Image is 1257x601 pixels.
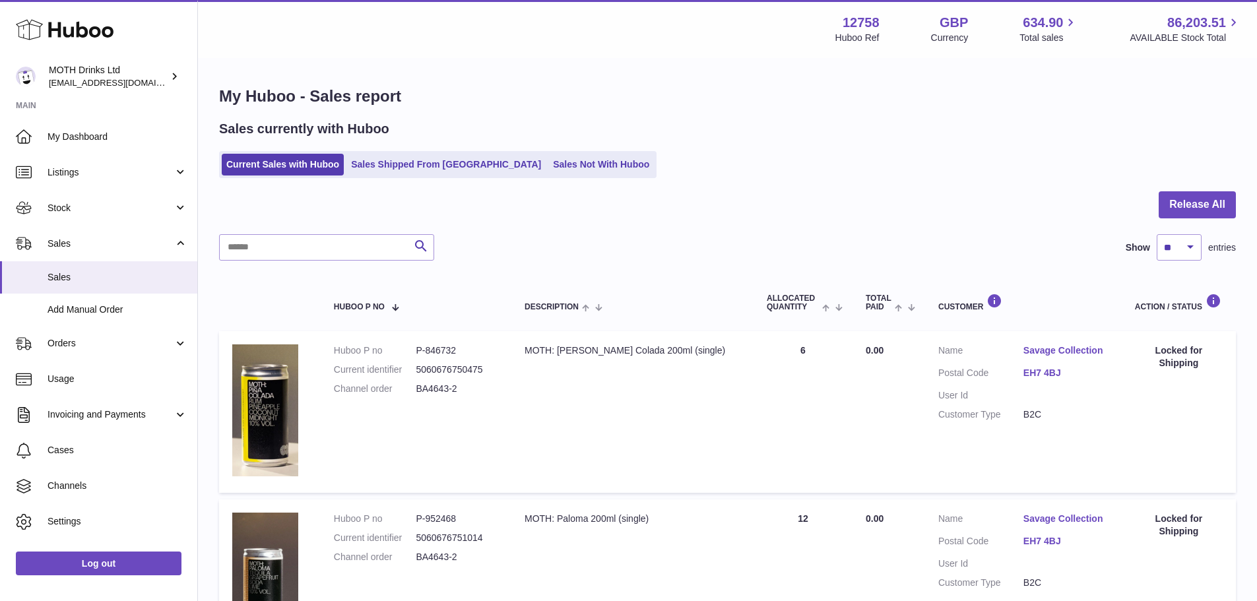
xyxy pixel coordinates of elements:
[48,444,187,457] span: Cases
[938,577,1023,589] dt: Customer Type
[334,303,385,311] span: Huboo P no
[866,345,884,356] span: 0.00
[843,14,880,32] strong: 12758
[525,513,740,525] div: MOTH: Paloma 200ml (single)
[1126,241,1150,254] label: Show
[346,154,546,175] a: Sales Shipped From [GEOGRAPHIC_DATA]
[1019,32,1078,44] span: Total sales
[938,294,1109,311] div: Customer
[1023,535,1109,548] a: EH7 4BJ
[219,120,389,138] h2: Sales currently with Huboo
[866,513,884,524] span: 0.00
[48,303,187,316] span: Add Manual Order
[1135,344,1223,369] div: Locked for Shipping
[416,364,498,376] dd: 5060676750475
[48,480,187,492] span: Channels
[1023,408,1109,421] dd: B2C
[416,532,498,544] dd: 5060676751014
[416,551,498,563] dd: BA4643-2
[1167,14,1226,32] span: 86,203.51
[1019,14,1078,44] a: 634.90 Total sales
[334,532,416,544] dt: Current identifier
[1023,513,1109,525] a: Savage Collection
[219,86,1236,107] h1: My Huboo - Sales report
[48,166,174,179] span: Listings
[938,513,1023,528] dt: Name
[1208,241,1236,254] span: entries
[334,383,416,395] dt: Channel order
[416,344,498,357] dd: P-846732
[938,389,1023,402] dt: User Id
[940,14,968,32] strong: GBP
[938,344,1023,360] dt: Name
[1135,513,1223,538] div: Locked for Shipping
[334,513,416,525] dt: Huboo P no
[548,154,654,175] a: Sales Not With Huboo
[1023,14,1063,32] span: 634.90
[334,344,416,357] dt: Huboo P no
[1130,14,1241,44] a: 86,203.51 AVAILABLE Stock Total
[48,202,174,214] span: Stock
[334,364,416,376] dt: Current identifier
[525,303,579,311] span: Description
[334,551,416,563] dt: Channel order
[938,367,1023,383] dt: Postal Code
[1159,191,1236,218] button: Release All
[48,337,174,350] span: Orders
[938,557,1023,570] dt: User Id
[1130,32,1241,44] span: AVAILABLE Stock Total
[48,237,174,250] span: Sales
[1135,294,1223,311] div: Action / Status
[416,383,498,395] dd: BA4643-2
[49,64,168,89] div: MOTH Drinks Ltd
[1023,344,1109,357] a: Savage Collection
[938,408,1023,421] dt: Customer Type
[1023,577,1109,589] dd: B2C
[16,552,181,575] a: Log out
[938,535,1023,551] dt: Postal Code
[754,331,853,493] td: 6
[48,131,187,143] span: My Dashboard
[222,154,344,175] a: Current Sales with Huboo
[16,67,36,86] img: orders@mothdrinks.com
[1023,367,1109,379] a: EH7 4BJ
[416,513,498,525] dd: P-952468
[835,32,880,44] div: Huboo Ref
[767,294,819,311] span: ALLOCATED Quantity
[232,344,298,476] img: 127581729091396.png
[48,373,187,385] span: Usage
[49,77,194,88] span: [EMAIL_ADDRESS][DOMAIN_NAME]
[48,408,174,421] span: Invoicing and Payments
[48,515,187,528] span: Settings
[931,32,969,44] div: Currency
[525,344,740,357] div: MOTH: [PERSON_NAME] Colada 200ml (single)
[48,271,187,284] span: Sales
[866,294,891,311] span: Total paid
